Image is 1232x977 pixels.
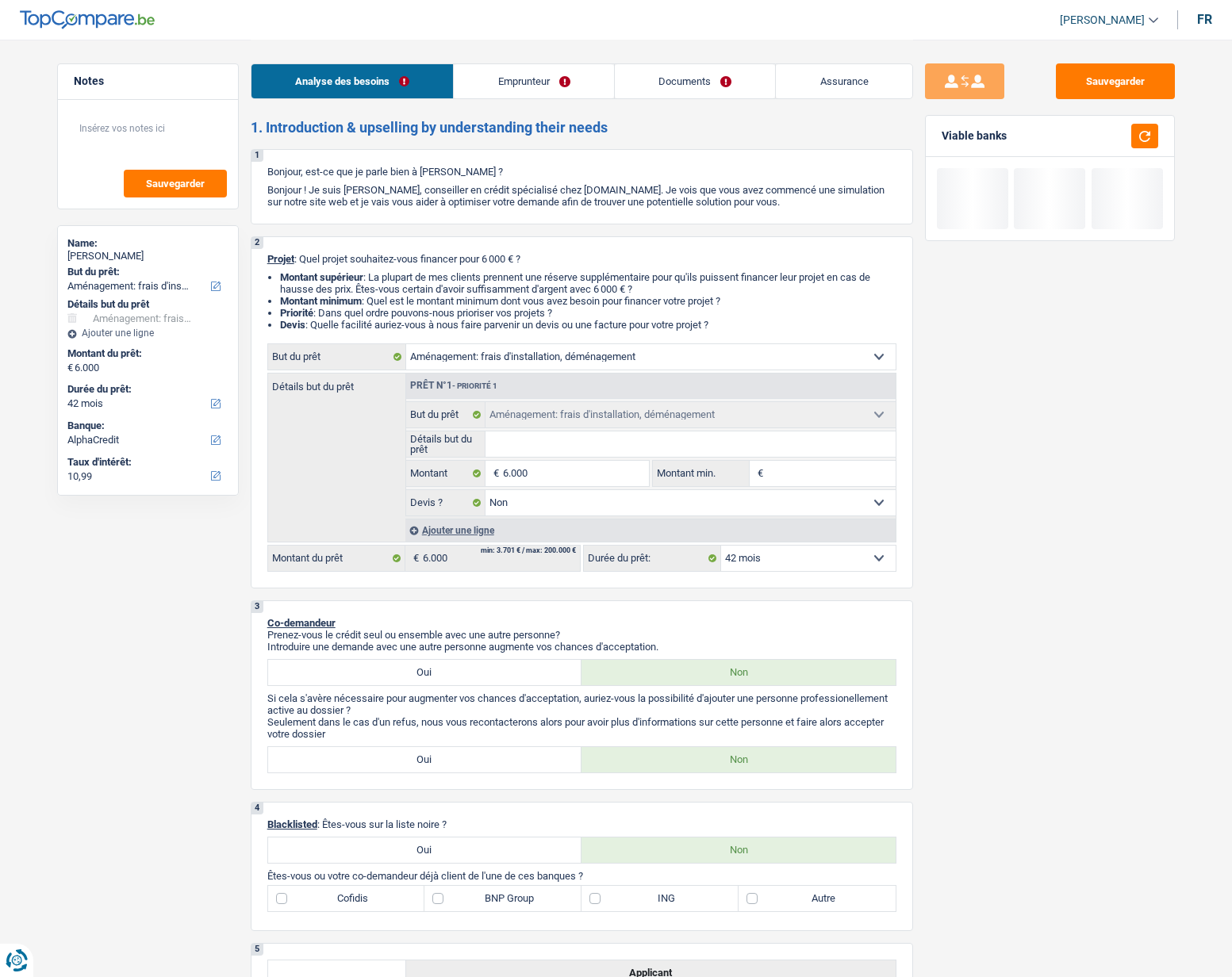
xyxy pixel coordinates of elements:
[251,119,913,136] h2: 1. Introduction & upselling by understanding their needs
[1056,63,1175,99] button: Sauvegarder
[424,886,581,911] label: BNP Group
[67,237,228,250] div: Name:
[406,461,486,486] label: Montant
[1060,13,1145,27] span: [PERSON_NAME]
[268,374,405,392] label: Détails but du prêt
[406,431,486,457] label: Détails but du prêt
[267,617,336,629] span: Co-demandeur
[481,547,576,554] div: min: 3.701 € / max: 200.000 €
[581,747,896,772] label: Non
[280,295,896,307] li: : Quel est le montant minimum dont vous avez besoin pour financer votre projet ?
[67,383,225,396] label: Durée du prêt:
[251,601,263,613] div: 3
[584,546,721,571] label: Durée du prêt:
[280,271,363,283] strong: Montant supérieur
[452,381,497,390] span: - Priorité 1
[267,870,896,882] p: Êtes-vous ou votre co-demandeur déjà client de l'une de ces banques ?
[267,692,896,716] p: Si cela s'avère nécessaire pour augmenter vos chances d'acceptation, auriez-vous la possibilité d...
[486,461,503,486] span: €
[267,716,896,740] p: Seulement dans le cas d'un refus, nous vous recontacterons alors pour avoir plus d'informations s...
[406,490,486,515] label: Devis ?
[1197,12,1212,27] div: fr
[251,150,263,162] div: 1
[454,64,614,98] a: Emprunteur
[406,402,486,427] label: But du prêt
[653,461,750,486] label: Montant min.
[268,660,582,685] label: Oui
[280,319,896,331] li: : Quelle facilité auriez-vous à nous faire parvenir un devis ou une facture pour votre projet ?
[776,64,912,98] a: Assurance
[267,184,896,208] p: Bonjour ! Je suis [PERSON_NAME], conseiller en crédit spécialisé chez [DOMAIN_NAME]. Je vois que ...
[67,347,225,360] label: Montant du prêt:
[267,818,317,830] span: Blacklisted
[267,166,896,178] p: Bonjour, est-ce que je parle bien à [PERSON_NAME] ?
[739,886,896,911] label: Autre
[268,837,582,863] label: Oui
[268,344,406,370] label: But du prêt
[581,660,896,685] label: Non
[406,381,501,391] div: Prêt n°1
[67,362,73,374] span: €
[74,75,222,88] h5: Notes
[146,178,205,189] span: Sauvegarder
[280,271,896,295] li: : La plupart de mes clients prennent une réserve supplémentaire pour qu'ils puissent financer leu...
[251,803,263,814] div: 4
[67,298,228,311] div: Détails but du prêt
[267,253,294,265] span: Projet
[251,64,454,98] a: Analyse des besoins
[581,837,896,863] label: Non
[581,886,739,911] label: ING
[67,266,225,278] label: But du prêt:
[280,319,305,331] span: Devis
[405,546,423,571] span: €
[67,250,228,262] div: [PERSON_NAME]
[750,461,767,486] span: €
[267,253,896,265] p: : Quel projet souhaitez-vous financer pour 6 000 € ?
[267,641,896,653] p: Introduire une demande avec une autre personne augmente vos chances d'acceptation.
[280,307,313,319] strong: Priorité
[280,307,896,319] li: : Dans quel ordre pouvons-nous prioriser vos projets ?
[20,10,155,29] img: TopCompare Logo
[615,64,776,98] a: Documents
[1047,7,1158,33] a: [PERSON_NAME]
[251,237,263,249] div: 2
[67,420,225,432] label: Banque:
[267,629,896,641] p: Prenez-vous le crédit seul ou ensemble avec une autre personne?
[67,456,225,469] label: Taux d'intérêt:
[124,170,227,197] button: Sauvegarder
[268,747,582,772] label: Oui
[942,129,1007,143] div: Viable banks
[268,886,425,911] label: Cofidis
[268,546,405,571] label: Montant du prêt
[280,295,362,307] strong: Montant minimum
[251,944,263,956] div: 5
[67,328,228,339] div: Ajouter une ligne
[405,519,896,542] div: Ajouter une ligne
[267,818,896,830] p: : Êtes-vous sur la liste noire ?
